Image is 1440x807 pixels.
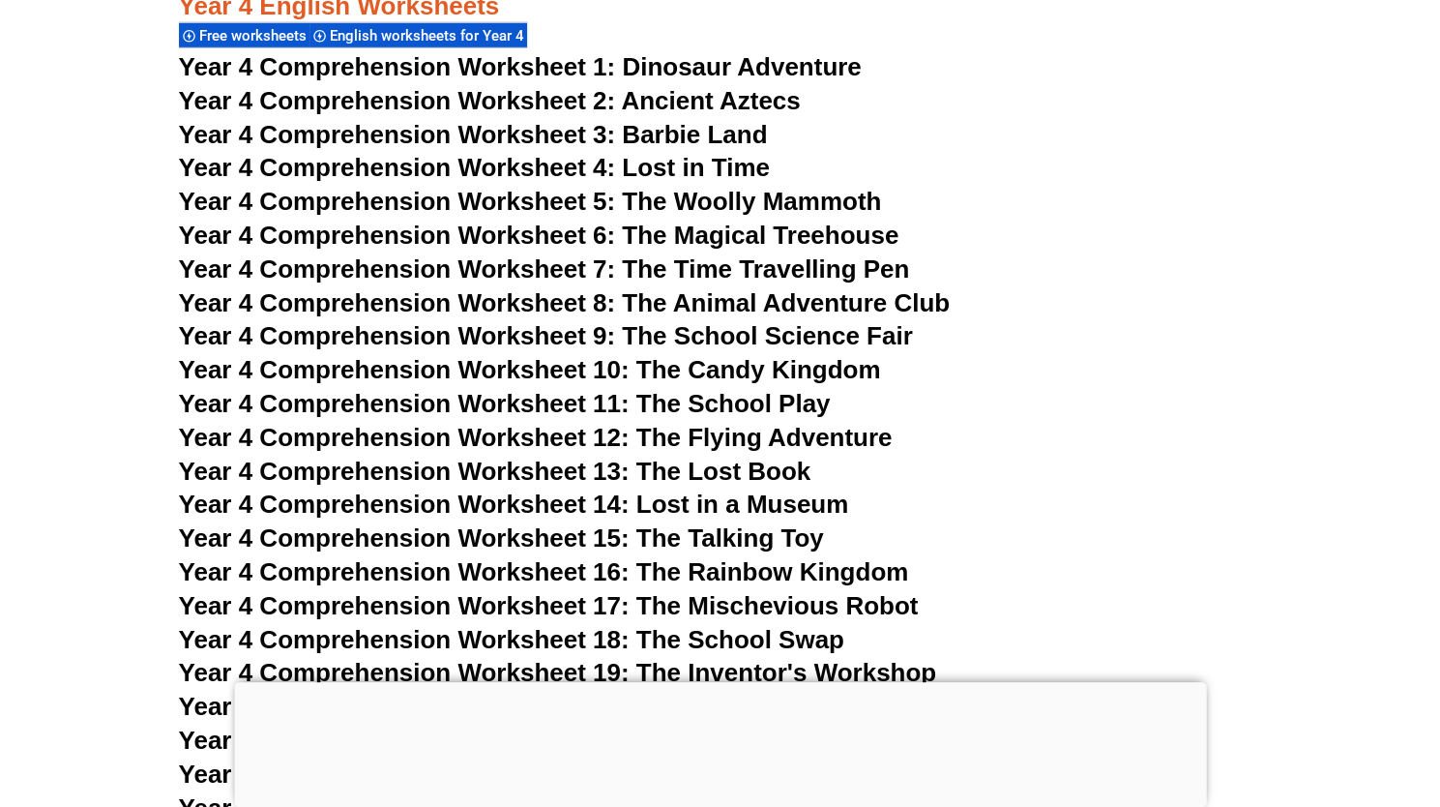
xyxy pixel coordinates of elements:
[179,22,309,48] div: Free worksheets
[179,423,893,452] a: Year 4 Comprehension Worksheet 12: The Flying Adventure
[179,760,418,789] span: Year 4 Worksheet 2:
[179,457,811,486] a: Year 4 Comprehension Worksheet 13: The Lost Book
[179,591,919,620] a: Year 4 Comprehension Worksheet 17: The Mischevious Robot
[179,658,937,687] a: Year 4 Comprehension Worksheet 19: The Inventor's Workshop
[179,288,951,317] a: Year 4 Comprehension Worksheet 8: The Animal Adventure Club
[179,86,801,115] a: Year 4 Comprehension Worksheet 2: Ancient Aztecs
[179,389,831,418] a: Year 4 Comprehension Worksheet 11: The School Play
[179,120,768,149] a: Year 4 Comprehension Worksheet 3: Barbie Land
[179,625,844,654] a: Year 4 Comprehension Worksheet 18: The School Swap
[179,490,849,519] a: Year 4 Comprehension Worksheet 14: Lost in a Museum
[179,760,485,789] a: Year 4 Worksheet 2:Verbs
[179,221,899,250] a: Year 4 Comprehension Worksheet 6: The Magical Treehouse
[179,523,824,553] a: Year 4 Comprehension Worksheet 15: The Talking Toy
[309,22,527,48] div: English worksheets for Year 4
[179,355,881,384] a: Year 4 Comprehension Worksheet 10: The Candy Kingdom
[622,52,861,81] span: Dinosaur Adventure
[179,692,923,721] a: Year 4 Comprehension Worksheet 20: The Soccer Tournament
[179,153,770,182] a: Year 4 Comprehension Worksheet 4: Lost in Time
[234,682,1206,802] iframe: Advertisement
[330,27,530,45] span: English worksheets for Year 4
[199,27,312,45] span: Free worksheets
[179,726,495,755] a: Year 4 Worksheet 1:Nouns
[179,187,882,216] a: Year 4 Comprehension Worksheet 5: The Woolly Mammoth
[179,557,909,586] a: Year 4 Comprehension Worksheet 16: The Rainbow Kingdom
[1118,588,1440,807] iframe: Chat Widget
[179,321,913,350] a: Year 4 Comprehension Worksheet 9: The School Science Fair
[179,254,910,284] a: Year 4 Comprehension Worksheet 7: The Time Travelling Pen
[179,52,616,81] span: Year 4 Comprehension Worksheet 1:
[179,726,418,755] span: Year 4 Worksheet 1:
[179,52,862,81] a: Year 4 Comprehension Worksheet 1: Dinosaur Adventure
